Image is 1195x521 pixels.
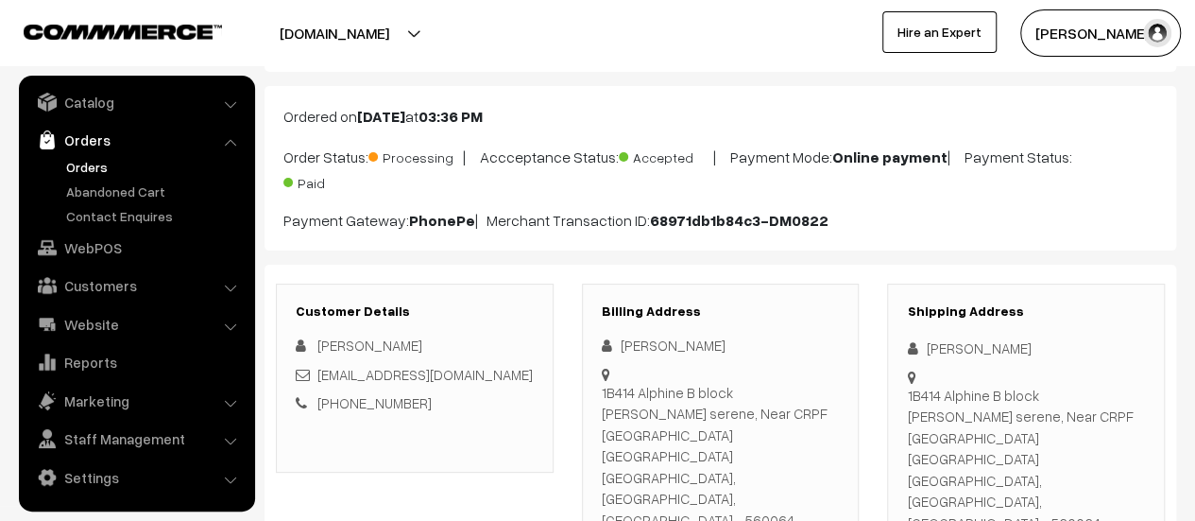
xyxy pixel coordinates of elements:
[882,11,997,53] a: Hire an Expert
[24,231,248,265] a: WebPOS
[907,304,1145,320] h3: Shipping Address
[1143,19,1171,47] img: user
[317,337,422,354] span: [PERSON_NAME]
[24,123,248,157] a: Orders
[832,148,947,166] b: Online payment
[650,211,828,230] b: 68971db1b84c3-DM0822
[283,143,1157,194] p: Order Status: | Accceptance Status: | Payment Mode: | Payment Status:
[357,107,405,126] b: [DATE]
[602,304,840,320] h3: Billing Address
[24,85,248,119] a: Catalog
[24,269,248,303] a: Customers
[283,105,1157,128] p: Ordered on at
[907,338,1145,359] div: [PERSON_NAME]
[24,25,222,39] img: COMMMERCE
[619,143,713,167] span: Accepted
[1020,9,1181,57] button: [PERSON_NAME]
[61,157,248,177] a: Orders
[602,335,840,356] div: [PERSON_NAME]
[24,460,248,495] a: Settings
[24,307,248,341] a: Website
[283,168,378,193] span: Paid
[283,209,1157,232] p: Payment Gateway: | Merchant Transaction ID:
[418,107,483,126] b: 03:36 PM
[24,422,248,456] a: Staff Management
[296,304,534,320] h3: Customer Details
[61,182,248,201] a: Abandoned Cart
[24,384,248,418] a: Marketing
[213,9,455,57] button: [DOMAIN_NAME]
[317,394,432,411] a: [PHONE_NUMBER]
[61,206,248,226] a: Contact Enquires
[317,366,533,383] a: [EMAIL_ADDRESS][DOMAIN_NAME]
[24,345,248,379] a: Reports
[409,211,475,230] b: PhonePe
[368,143,463,167] span: Processing
[24,19,189,42] a: COMMMERCE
